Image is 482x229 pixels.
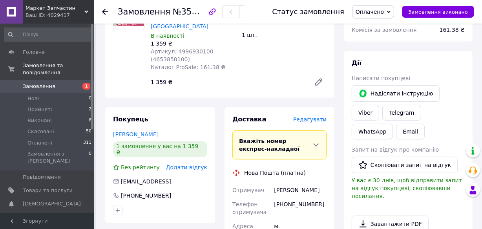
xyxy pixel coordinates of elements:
[272,8,344,16] div: Статус замовлення
[396,124,425,139] button: Email
[352,85,440,102] button: Надіслати інструкцію
[89,117,91,124] span: 6
[232,187,264,193] span: Отримувач
[232,201,267,215] span: Телефон отримувача
[173,7,228,16] span: №356911240
[352,157,458,173] button: Скопіювати запит на відгук
[27,150,89,165] span: Замовлення з [PERSON_NAME]
[352,147,439,153] span: Запит на відгук про компанію
[352,177,462,199] span: У вас є 30 днів, щоб відправити запит на відгук покупцеві, скопіювавши посилання.
[27,139,52,147] span: Оплачені
[27,95,39,102] span: Нові
[4,27,92,42] input: Пошук
[151,64,225,70] span: Каталог ProSale: 161.38 ₴
[352,75,410,81] span: Написати покупцеві
[382,105,421,121] a: Telegram
[408,9,468,15] span: Замовлення виконано
[23,83,55,90] span: Замовлення
[272,183,328,197] div: [PERSON_NAME]
[232,115,267,123] span: Доставка
[27,117,52,124] span: Виконані
[86,128,91,135] span: 50
[118,7,170,16] span: Замовлення
[26,12,94,19] div: Ваш ID: 4029417
[352,124,393,139] a: WhatsApp
[352,105,379,121] a: Viber
[82,83,90,90] span: 1
[121,178,171,185] span: [EMAIL_ADDRESS]
[352,27,417,33] span: Комісія за замовлення
[293,116,327,123] span: Редагувати
[113,115,148,123] span: Покупець
[151,33,184,39] span: В наявності
[89,150,91,165] span: 0
[239,29,330,40] div: 1 шт.
[89,106,91,113] span: 2
[102,8,108,16] div: Повернутися назад
[311,74,327,90] a: Редагувати
[239,138,299,152] span: Вкажіть номер експрес-накладної
[113,141,207,157] div: 1 замовлення у вас на 1 359 ₴
[272,197,328,219] div: [PHONE_NUMBER]
[148,77,308,88] div: 1 359 ₴
[23,200,81,207] span: [DEMOGRAPHIC_DATA]
[402,6,474,18] button: Замовлення виконано
[23,187,73,194] span: Товари та послуги
[121,164,160,170] span: Без рейтингу
[151,48,214,62] span: Артикул: 4996930100 (4653850100)
[356,9,384,15] span: Оплачено
[23,49,45,56] span: Головна
[27,106,52,113] span: Прийняті
[440,27,465,33] span: 161.38 ₴
[120,192,172,200] div: [PHONE_NUMBER]
[113,131,159,137] a: [PERSON_NAME]
[166,164,207,170] span: Додати відгук
[23,174,61,181] span: Повідомлення
[27,128,54,135] span: Скасовані
[83,139,91,147] span: 311
[23,62,94,76] span: Замовлення та повідомлення
[89,95,91,102] span: 0
[352,59,361,67] span: Дії
[151,40,236,48] div: 1 359 ₴
[242,169,308,177] div: Нова Пошта (платна)
[26,5,84,12] span: Маркет Запчастин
